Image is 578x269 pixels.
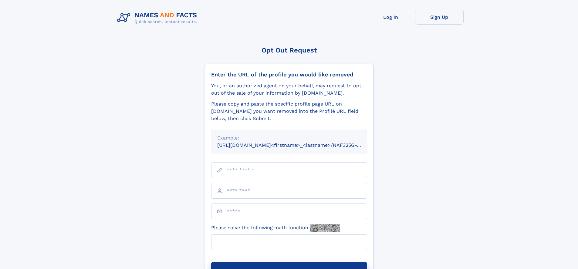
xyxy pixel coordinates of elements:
[205,46,374,54] div: Opt Out Request
[217,134,361,142] div: Example:
[415,10,464,25] a: Sign Up
[115,10,202,26] img: Logo Names and Facts
[217,142,379,148] small: [URL][DOMAIN_NAME]<firstname>_<lastname>/NAF325G-xxxxxxxx
[211,82,367,97] div: You, or an authorized agent on your behalf, may request to opt-out of the sale of your informatio...
[211,100,367,122] div: Please copy and paste the specific profile page URL on [DOMAIN_NAME] you want removed into the Pr...
[211,71,367,78] div: Enter the URL of the profile you would like removed
[211,224,340,232] label: Please solve the following math function:
[367,10,415,25] a: Log In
